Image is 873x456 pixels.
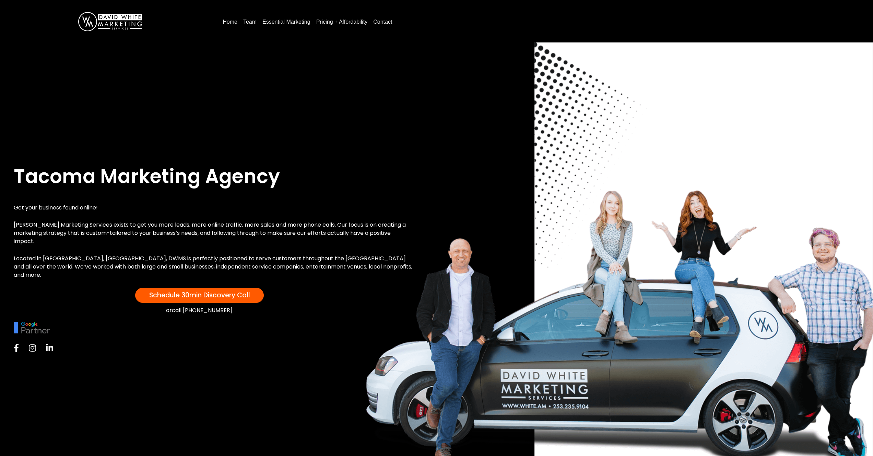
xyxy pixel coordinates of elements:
span: Tacoma Marketing Agency [14,163,280,190]
p: [PERSON_NAME] Marketing Services exists to get you more leads, more online traffic, more sales an... [14,221,412,246]
img: google-partner [14,322,50,333]
a: call [PHONE_NUMBER] [172,306,233,314]
img: DavidWhite-Marketing-Logo [78,12,142,31]
a: DavidWhite-Marketing-Logo [78,18,142,24]
picture: google-partner [14,324,50,330]
a: Schedule 30min Discovery Call [135,288,264,303]
p: Get your business found online! [14,204,412,212]
a: Home [220,16,240,27]
a: Team [240,16,259,27]
a: Contact [370,16,395,27]
a: Essential Marketing [260,16,313,27]
span: Schedule 30min Discovery Call [149,290,250,300]
p: Located in [GEOGRAPHIC_DATA], [GEOGRAPHIC_DATA], DWMS is perfectly positioned to serve customers ... [14,254,412,279]
div: or [14,306,385,315]
a: Pricing + Affordability [314,16,370,27]
nav: Menu [220,16,859,27]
